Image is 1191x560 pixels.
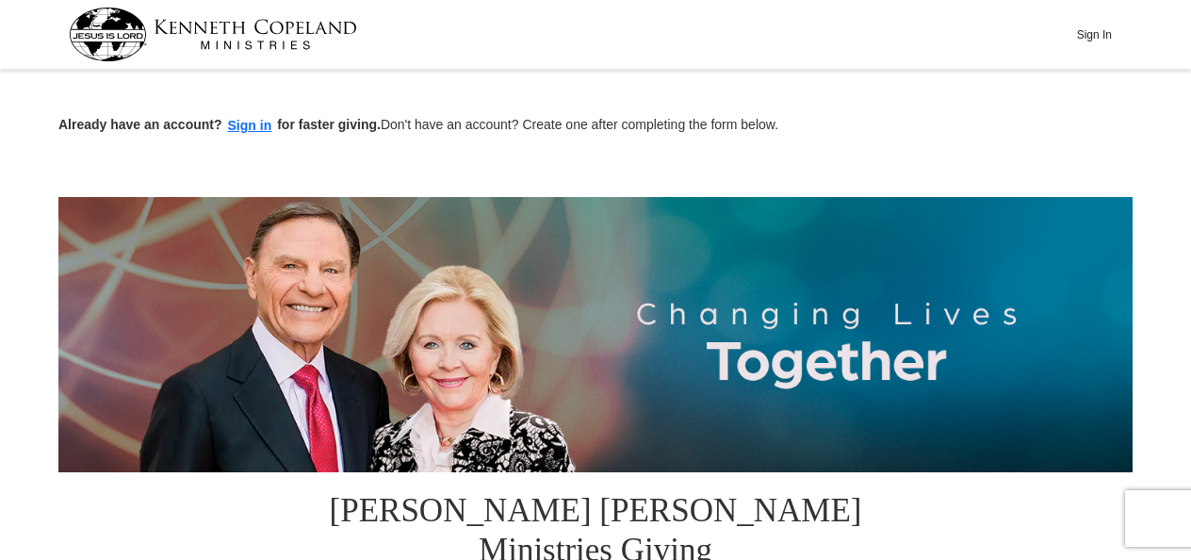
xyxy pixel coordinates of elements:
strong: Already have an account? for faster giving. [58,117,381,132]
img: kcm-header-logo.svg [69,8,357,61]
p: Don't have an account? Create one after completing the form below. [58,115,1133,137]
button: Sign in [222,115,278,137]
button: Sign In [1066,20,1122,49]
